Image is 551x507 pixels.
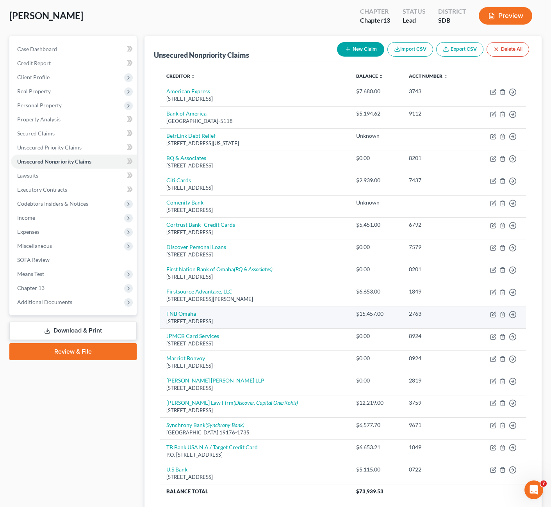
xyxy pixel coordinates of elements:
button: Delete All [487,42,529,57]
div: 8201 [409,265,464,273]
th: Balance Total [160,484,350,498]
div: $0.00 [356,243,396,251]
div: $6,577.70 [356,421,396,429]
div: $15,457.00 [356,310,396,318]
div: [STREET_ADDRESS] [166,251,344,258]
span: Property Analysis [17,116,61,123]
div: [STREET_ADDRESS] [166,362,344,370]
span: Real Property [17,88,51,94]
a: [PERSON_NAME] [PERSON_NAME] LLP [166,377,264,384]
a: TB Bank USA N.A./ Target Credit Card [166,444,258,450]
div: SDB [438,16,466,25]
div: $0.00 [356,332,396,340]
div: $2,939.00 [356,176,396,184]
span: 13 [383,16,390,24]
a: FNB Omaha [166,310,196,317]
a: Review & File [9,343,137,360]
a: BQ & Associates [166,155,206,161]
span: Means Test [17,270,44,277]
div: 3759 [409,399,464,407]
div: [PERSON_NAME] • 40m ago [12,145,78,149]
div: $7,680.00 [356,87,396,95]
a: Firstsource Advantage, LLC [166,288,232,295]
div: Close [137,3,151,17]
div: [STREET_ADDRESS] [166,184,344,192]
i: (Discover, Capital One/Kohls) [234,399,298,406]
span: Secured Claims [17,130,55,137]
h1: [PERSON_NAME] [38,4,89,10]
div: $5,451.00 [356,221,396,229]
div: Unsecured Nonpriority Claims [154,50,249,60]
div: 9671 [409,421,464,429]
div: $0.00 [356,265,396,273]
div: $5,194.62 [356,110,396,117]
a: Cortrust Bank- Credit Cards [166,221,235,228]
div: 1849 [409,288,464,295]
div: [GEOGRAPHIC_DATA]-5118 [166,117,344,125]
i: (BQ & Associates) [234,266,273,272]
span: $73,939.53 [356,488,383,495]
a: U.S Bank [166,466,187,473]
a: Secured Claims [11,126,137,141]
a: Lawsuits [11,169,137,183]
button: Gif picker [25,256,31,262]
div: [STREET_ADDRESS] [166,229,344,236]
i: unfold_more [379,74,383,79]
span: Personal Property [17,102,62,109]
span: Case Dashboard [17,46,57,52]
div: [STREET_ADDRESS] [166,384,344,392]
span: Chapter 13 [17,285,45,291]
button: Send a message… [134,253,146,265]
a: Case Dashboard [11,42,137,56]
textarea: Message… [7,239,150,253]
a: Synchrony Bank(Synchrony Bank) [166,422,244,428]
span: Unsecured Nonpriority Claims [17,158,91,165]
a: Discover Personal Loans [166,244,226,250]
div: 8924 [409,354,464,362]
div: District [438,7,466,16]
div: 2819 [409,377,464,384]
img: Profile image for Katie [22,4,35,17]
div: [STREET_ADDRESS][US_STATE] [166,140,344,147]
div: Unknown [356,132,396,140]
p: Active 2h ago [38,10,73,18]
b: 🚨ATTN: [GEOGRAPHIC_DATA] of [US_STATE] [12,66,111,80]
span: Executory Contracts [17,186,67,193]
a: Unsecured Priority Claims [11,141,137,155]
div: $0.00 [356,377,396,384]
div: 7437 [409,176,464,184]
a: First Nation Bank of Omaha(BQ & Associates) [166,266,273,272]
span: Client Profile [17,74,50,80]
span: SOFA Review [17,256,50,263]
a: Creditor unfold_more [166,73,196,79]
div: The court has added a new Credit Counseling Field that we need to update upon filing. Please remo... [12,85,122,139]
div: [STREET_ADDRESS] [166,162,344,169]
span: Lawsuits [17,172,38,179]
span: [PERSON_NAME] [9,10,83,21]
div: [STREET_ADDRESS] [166,318,344,325]
div: 9112 [409,110,464,117]
div: 2763 [409,310,464,318]
i: unfold_more [191,74,196,79]
a: Balance unfold_more [356,73,383,79]
button: go back [5,3,20,18]
div: 0722 [409,466,464,473]
a: [PERSON_NAME] Law Firm(Discover, Capital One/Kohls) [166,399,298,406]
a: Executory Contracts [11,183,137,197]
div: P.O. [STREET_ADDRESS] [166,451,344,459]
a: Export CSV [436,42,483,57]
a: BetrLink Debt Relief [166,132,216,139]
div: $12,219.00 [356,399,396,407]
i: unfold_more [443,74,448,79]
span: Miscellaneous [17,242,52,249]
div: Katie says… [6,61,150,160]
div: $0.00 [356,354,396,362]
span: 7 [540,480,547,487]
div: [STREET_ADDRESS] [166,407,344,414]
span: Income [17,214,35,221]
div: $0.00 [356,154,396,162]
button: Preview [479,7,532,25]
span: Additional Documents [17,299,72,305]
a: Property Analysis [11,112,137,126]
a: Download & Print [9,322,137,340]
